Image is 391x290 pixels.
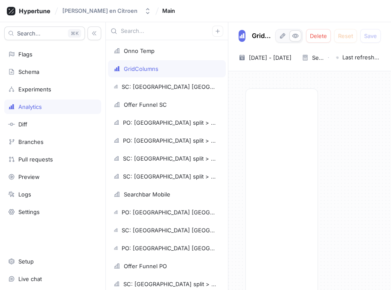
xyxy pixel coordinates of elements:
button: Reset [334,29,357,43]
input: Search... [121,27,212,35]
div: PO: [GEOGRAPHIC_DATA] split > Appointment [123,137,217,144]
span: Delete [310,33,327,38]
div: SC: [GEOGRAPHIC_DATA] split > Call > Order [123,173,217,180]
div: Setup [18,258,34,265]
button: Select test statistics [298,51,333,64]
div: SC: [GEOGRAPHIC_DATA] [GEOGRAPHIC_DATA] > [GEOGRAPHIC_DATA] button > Order [122,227,217,234]
div: PO: [GEOGRAPHIC_DATA] split > Call > Order [123,119,217,126]
div: SC: [GEOGRAPHIC_DATA] split > Order [123,281,217,287]
span: Search... [17,31,41,36]
div: Branches [18,138,44,145]
span: [DATE] - [DATE] [249,53,292,62]
button: Delete [306,29,331,43]
button: Search...K [4,26,85,40]
div: Offer Funnel SC [124,101,167,108]
div: Analytics [18,103,42,110]
div: K [68,29,81,38]
span: Main [162,8,175,14]
div: Schema [18,68,39,75]
div: Live chat [18,275,42,282]
div: SC: [GEOGRAPHIC_DATA] split > Appointment [123,155,217,162]
div: Select test statistics [312,55,324,61]
div: Experiments [18,86,51,93]
span: Reset [338,33,353,38]
div: Flags [18,51,32,58]
div: [PERSON_NAME] en Citroen [62,7,137,15]
div: Logs [18,191,31,198]
span: Save [364,33,377,38]
div: Searchbar Mobile [124,191,170,198]
span: Last refreshed at [DATE] 20:32:49 [342,53,381,62]
div: Settings [18,208,40,215]
div: Diff [18,121,27,128]
div: GridColumns [124,65,158,72]
button: [PERSON_NAME] en Citroen [59,4,155,18]
div: Pull requests [18,156,53,163]
span: GridColumns [252,32,272,39]
div: Preview [18,173,40,180]
div: PO: [GEOGRAPHIC_DATA] [GEOGRAPHIC_DATA] > [GEOGRAPHIC_DATA] button > Order [122,209,217,216]
button: Save [360,29,381,43]
div: PO: [GEOGRAPHIC_DATA] [GEOGRAPHIC_DATA] > WA button > Appointment submitted [122,245,217,252]
div: Offer Funnel PO [124,263,167,269]
div: SC: [GEOGRAPHIC_DATA] [GEOGRAPHIC_DATA] > WA button > Appointment submitted [122,83,217,90]
div: Onno Temp [124,47,155,54]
